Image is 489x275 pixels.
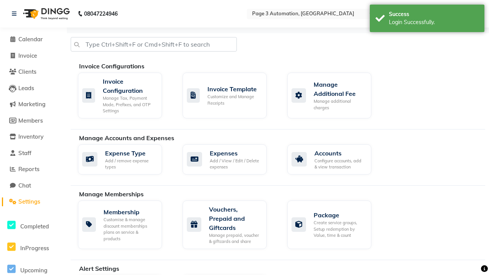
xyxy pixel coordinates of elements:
div: Invoice Configuration [103,77,156,95]
b: 08047224946 [84,3,118,24]
div: Expenses [210,149,261,158]
a: MembershipCustomise & manage discount memberships plans on service & products [78,201,171,249]
div: Manage Additional Fee [314,80,365,98]
div: Add / View / Edit / Delete expenses [210,158,261,170]
div: Manage additional charges [314,98,365,111]
a: Marketing [2,100,65,109]
img: logo [19,3,72,24]
div: Manage Tax, Payment Mode, Prefixes, and OTP Settings [103,95,156,114]
span: Inventory [18,133,44,140]
div: Success [389,10,479,18]
div: Expense Type [105,149,156,158]
a: Calendar [2,35,65,44]
span: Leads [18,84,34,92]
a: Leads [2,84,65,93]
div: Login Successfully. [389,18,479,26]
a: Invoice [2,52,65,60]
span: InProgress [20,244,49,252]
span: Chat [18,182,31,189]
span: Calendar [18,36,43,43]
div: Add / remove expense types [105,158,156,170]
div: Customise & manage discount memberships plans on service & products [104,217,156,242]
a: PackageCreate service groups, Setup redemption by Value, time & count [287,201,381,249]
span: Upcoming [20,267,47,274]
a: AccountsConfigure accounts, add & view transaction [287,144,381,175]
div: Configure accounts, add & view transaction [314,158,365,170]
div: Vouchers, Prepaid and Giftcards [209,205,261,232]
a: Invoice ConfigurationManage Tax, Payment Mode, Prefixes, and OTP Settings [78,73,171,118]
a: Inventory [2,133,65,141]
a: Reports [2,165,65,174]
div: Package [314,210,365,220]
a: Expense TypeAdd / remove expense types [78,144,171,175]
span: Settings [18,198,40,205]
a: Clients [2,68,65,76]
span: Completed [20,223,49,230]
div: Create service groups, Setup redemption by Value, time & count [314,220,365,239]
a: ExpensesAdd / View / Edit / Delete expenses [183,144,276,175]
a: Vouchers, Prepaid and GiftcardsManage prepaid, voucher & giftcards and share [183,201,276,249]
span: Reports [18,165,39,173]
a: Staff [2,149,65,158]
a: Members [2,116,65,125]
span: Members [18,117,43,124]
a: Invoice TemplateCustomize and Manage Receipts [183,73,276,118]
span: Invoice [18,52,37,59]
a: Manage Additional FeeManage additional charges [287,73,381,118]
div: Customize and Manage Receipts [207,94,261,106]
a: Settings [2,197,65,206]
span: Marketing [18,100,45,108]
input: Type Ctrl+Shift+F or Cmd+Shift+F to search [71,37,237,52]
a: Chat [2,181,65,190]
span: Clients [18,68,36,75]
span: Staff [18,149,31,157]
div: Membership [104,207,156,217]
div: Accounts [314,149,365,158]
div: Invoice Template [207,84,261,94]
div: Manage prepaid, voucher & giftcards and share [209,232,261,245]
